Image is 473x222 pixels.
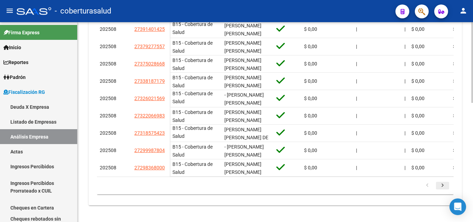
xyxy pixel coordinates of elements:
[453,26,466,32] span: $ 0,00
[134,130,165,136] span: 27318575423
[134,61,165,66] span: 27375028668
[3,29,39,36] span: Firma Express
[459,7,467,15] mat-icon: person
[224,40,261,54] span: [PERSON_NAME] [PERSON_NAME]
[100,96,116,101] span: 202508
[304,130,317,136] span: $ 0,00
[100,61,116,66] span: 202508
[224,144,264,158] span: - [PERSON_NAME] [PERSON_NAME]
[421,182,434,189] a: go to previous page
[404,165,405,170] span: |
[411,130,425,136] span: $ 0,00
[224,127,268,148] span: [PERSON_NAME] [PERSON_NAME] DE JESU
[224,161,261,175] span: [PERSON_NAME] [PERSON_NAME]
[100,130,116,136] span: 202508
[356,113,357,118] span: |
[134,78,165,84] span: 27338187179
[404,26,405,32] span: |
[100,78,116,84] span: 202508
[224,23,261,36] span: [PERSON_NAME] [PERSON_NAME]
[172,75,213,88] span: B15 - Cobertura de Salud
[304,44,317,49] span: $ 0,00
[100,165,116,170] span: 202508
[411,113,425,118] span: $ 0,00
[449,198,466,215] div: Open Intercom Messenger
[304,26,317,32] span: $ 0,00
[356,148,357,153] span: |
[304,96,317,101] span: $ 0,00
[172,40,213,54] span: B15 - Cobertura de Salud
[356,26,357,32] span: |
[304,78,317,84] span: $ 0,00
[411,26,425,32] span: $ 0,00
[404,44,405,49] span: |
[172,161,213,175] span: B15 - Cobertura de Salud
[172,57,213,71] span: B15 - Cobertura de Salud
[134,44,165,49] span: 27379277557
[356,61,357,66] span: |
[436,182,449,189] a: go to next page
[453,44,466,49] span: $ 0,00
[3,44,21,51] span: Inicio
[55,3,111,19] span: - coberturasalud
[3,88,45,96] span: Fiscalización RG
[404,61,405,66] span: |
[304,165,317,170] span: $ 0,00
[453,165,466,170] span: $ 0,00
[404,78,405,84] span: |
[453,113,466,118] span: $ 0,00
[304,61,317,66] span: $ 0,00
[134,26,165,32] span: 27391401425
[304,113,317,118] span: $ 0,00
[134,165,165,170] span: 27298368000
[411,165,425,170] span: $ 0,00
[134,148,165,153] span: 27299987804
[404,130,405,136] span: |
[453,61,466,66] span: $ 0,00
[411,78,425,84] span: $ 0,00
[224,75,261,88] span: [PERSON_NAME] [PERSON_NAME]
[134,96,165,101] span: 27326021569
[411,148,425,153] span: $ 0,00
[411,44,425,49] span: $ 0,00
[404,113,405,118] span: |
[411,96,425,101] span: $ 0,00
[224,57,261,71] span: [PERSON_NAME] [PERSON_NAME]
[411,61,425,66] span: $ 0,00
[453,130,466,136] span: $ 0,00
[224,92,264,106] span: - [PERSON_NAME] [PERSON_NAME]
[100,113,116,118] span: 202508
[100,148,116,153] span: 202508
[453,96,466,101] span: $ 0,00
[3,59,28,66] span: Reportes
[304,148,317,153] span: $ 0,00
[453,78,466,84] span: $ 0,00
[134,113,165,118] span: 27322066983
[356,130,357,136] span: |
[6,7,14,15] mat-icon: menu
[356,96,357,101] span: |
[224,109,261,123] span: [PERSON_NAME] [PERSON_NAME]
[356,78,357,84] span: |
[100,44,116,49] span: 202508
[172,144,213,158] span: B15 - Cobertura de Salud
[172,109,213,123] span: B15 - Cobertura de Salud
[100,26,116,32] span: 202508
[356,44,357,49] span: |
[404,96,405,101] span: |
[404,148,405,153] span: |
[3,73,26,81] span: Padrón
[453,148,466,153] span: $ 0,00
[356,165,357,170] span: |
